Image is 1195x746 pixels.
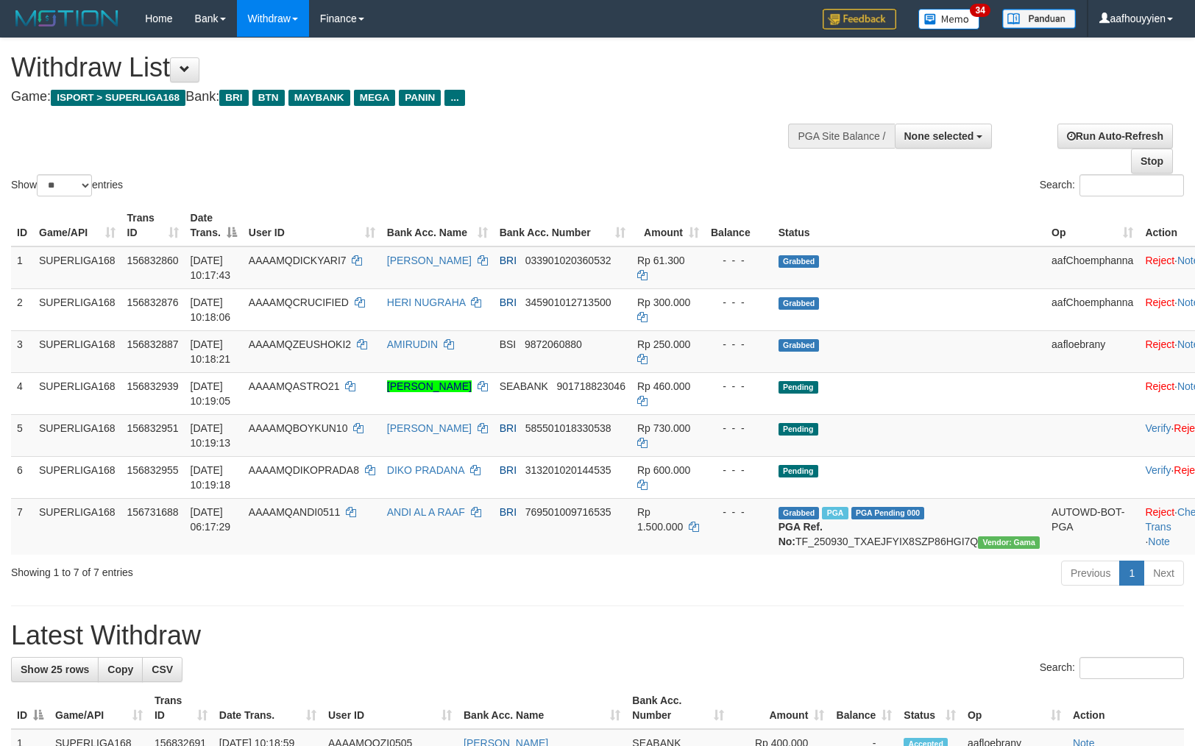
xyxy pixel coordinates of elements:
th: Trans ID: activate to sort column ascending [121,205,185,246]
th: Balance: activate to sort column ascending [830,687,898,729]
h1: Withdraw List [11,53,782,82]
h1: Latest Withdraw [11,621,1184,650]
td: AUTOWD-BOT-PGA [1046,498,1139,555]
a: Verify [1145,422,1171,434]
input: Search: [1079,174,1184,196]
th: Bank Acc. Number: activate to sort column ascending [626,687,729,729]
a: [PERSON_NAME] [387,380,472,392]
th: Date Trans.: activate to sort column ascending [213,687,322,729]
a: Copy [98,657,143,682]
th: Game/API: activate to sort column ascending [33,205,121,246]
a: CSV [142,657,182,682]
th: ID: activate to sort column descending [11,687,49,729]
span: BSI [500,338,517,350]
th: Action [1067,687,1184,729]
img: MOTION_logo.png [11,7,123,29]
th: ID [11,205,33,246]
span: BRI [500,255,517,266]
span: Grabbed [779,507,820,519]
span: 156731688 [127,506,179,518]
span: Vendor URL: https://trx31.1velocity.biz [978,536,1040,549]
span: [DATE] 10:19:05 [191,380,231,407]
span: PGA Pending [851,507,925,519]
th: Game/API: activate to sort column ascending [49,687,149,729]
span: Rp 600.000 [637,464,690,476]
span: BRI [219,90,248,106]
span: BTN [252,90,285,106]
span: AAAAMQDIKOPRADA8 [249,464,359,476]
td: SUPERLIGA168 [33,288,121,330]
th: Date Trans.: activate to sort column descending [185,205,243,246]
td: SUPERLIGA168 [33,246,121,289]
button: None selected [895,124,993,149]
div: - - - [711,463,767,477]
a: Reject [1145,255,1174,266]
span: Pending [779,423,818,436]
th: Status [773,205,1046,246]
th: User ID: activate to sort column ascending [322,687,458,729]
span: Rp 250.000 [637,338,690,350]
td: SUPERLIGA168 [33,498,121,555]
span: Grabbed [779,297,820,310]
th: Bank Acc. Name: activate to sort column ascending [381,205,494,246]
a: Note [1148,536,1170,547]
span: 156832951 [127,422,179,434]
th: Trans ID: activate to sort column ascending [149,687,213,729]
a: Verify [1145,464,1171,476]
td: 6 [11,456,33,498]
a: AMIRUDIN [387,338,438,350]
span: ... [444,90,464,106]
span: PANIN [399,90,441,106]
th: User ID: activate to sort column ascending [243,205,381,246]
span: Rp 730.000 [637,422,690,434]
span: CSV [152,664,173,675]
a: [PERSON_NAME] [387,422,472,434]
span: AAAAMQASTRO21 [249,380,340,392]
span: [DATE] 10:18:21 [191,338,231,365]
span: AAAAMQCRUCIFIED [249,296,349,308]
td: 1 [11,246,33,289]
span: [DATE] 06:17:29 [191,506,231,533]
span: BRI [500,464,517,476]
span: Rp 1.500.000 [637,506,683,533]
span: ISPORT > SUPERLIGA168 [51,90,185,106]
span: MEGA [354,90,396,106]
td: 3 [11,330,33,372]
span: 156832939 [127,380,179,392]
a: 1 [1119,561,1144,586]
span: Copy 033901020360532 to clipboard [525,255,611,266]
span: Copy [107,664,133,675]
span: Grabbed [779,255,820,268]
th: Amount: activate to sort column ascending [730,687,831,729]
span: 156832955 [127,464,179,476]
span: BRI [500,422,517,434]
span: Copy 585501018330538 to clipboard [525,422,611,434]
label: Search: [1040,174,1184,196]
span: 156832860 [127,255,179,266]
a: [PERSON_NAME] [387,255,472,266]
img: Feedback.jpg [823,9,896,29]
div: - - - [711,337,767,352]
td: 7 [11,498,33,555]
span: AAAAMQZEUSHOKI2 [249,338,351,350]
label: Show entries [11,174,123,196]
span: None selected [904,130,974,142]
span: Pending [779,465,818,477]
a: ANDI AL A RAAF [387,506,465,518]
h4: Game: Bank: [11,90,782,104]
span: AAAAMQANDI0511 [249,506,341,518]
div: - - - [711,421,767,436]
span: MAYBANK [288,90,350,106]
a: Run Auto-Refresh [1057,124,1173,149]
input: Search: [1079,657,1184,679]
select: Showentries [37,174,92,196]
span: 34 [970,4,990,17]
span: BRI [500,506,517,518]
th: Amount: activate to sort column ascending [631,205,705,246]
th: Op: activate to sort column ascending [962,687,1067,729]
span: AAAAMQDICKYARI7 [249,255,347,266]
th: Bank Acc. Number: activate to sort column ascending [494,205,631,246]
div: - - - [711,253,767,268]
a: HERI NUGRAHA [387,296,466,308]
span: Copy 9872060880 to clipboard [525,338,582,350]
